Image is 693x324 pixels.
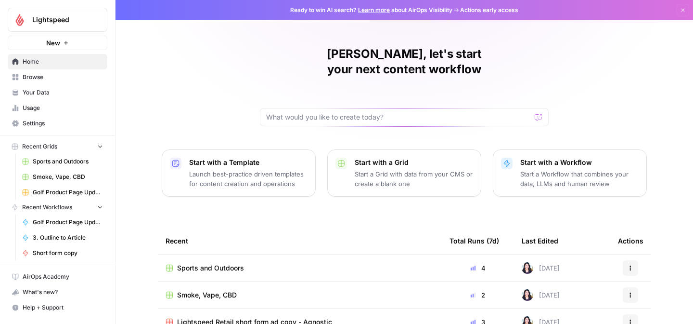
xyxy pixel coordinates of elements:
[166,263,434,273] a: Sports and Outdoors
[177,263,244,273] span: Sports and Outdoors
[33,173,103,181] span: Smoke, Vape, CBD
[18,245,107,261] a: Short form copy
[18,215,107,230] a: Golf Product Page Update
[18,230,107,245] a: 3. Outline to Article
[18,185,107,200] a: Golf Product Page Update
[290,6,452,14] span: Ready to win AI search? about AirOps Visibility
[8,36,107,50] button: New
[522,228,558,254] div: Last Edited
[23,104,103,112] span: Usage
[493,149,647,197] button: Start with a WorkflowStart a Workflow that combines your data, LLMs and human review
[33,188,103,197] span: Golf Product Page Update
[33,157,103,166] span: Sports and Outdoors
[8,300,107,315] button: Help + Support
[8,269,107,284] a: AirOps Academy
[520,169,639,189] p: Start a Workflow that combines your data, LLMs and human review
[23,119,103,128] span: Settings
[33,249,103,257] span: Short form copy
[23,88,103,97] span: Your Data
[8,54,107,69] a: Home
[522,289,533,301] img: wdke7mwtj0nxznpffym0k1wpceu2
[22,203,72,212] span: Recent Workflows
[8,139,107,154] button: Recent Grids
[166,290,434,300] a: Smoke, Vape, CBD
[23,57,103,66] span: Home
[8,8,107,32] button: Workspace: Lightspeed
[618,228,643,254] div: Actions
[33,218,103,227] span: Golf Product Page Update
[162,149,316,197] button: Start with a TemplateLaunch best-practice driven templates for content creation and operations
[327,149,481,197] button: Start with a GridStart a Grid with data from your CMS or create a blank one
[449,263,506,273] div: 4
[23,272,103,281] span: AirOps Academy
[522,289,560,301] div: [DATE]
[8,69,107,85] a: Browse
[266,112,531,122] input: What would you like to create today?
[23,73,103,81] span: Browse
[8,200,107,215] button: Recent Workflows
[166,228,434,254] div: Recent
[23,303,103,312] span: Help + Support
[8,285,107,299] div: What's new?
[8,100,107,116] a: Usage
[355,158,473,167] p: Start with a Grid
[32,15,90,25] span: Lightspeed
[358,6,390,13] a: Learn more
[449,228,499,254] div: Total Runs (7d)
[522,262,560,274] div: [DATE]
[189,158,308,167] p: Start with a Template
[46,38,60,48] span: New
[22,142,57,151] span: Recent Grids
[189,169,308,189] p: Launch best-practice driven templates for content creation and operations
[33,233,103,242] span: 3. Outline to Article
[355,169,473,189] p: Start a Grid with data from your CMS or create a blank one
[18,169,107,185] a: Smoke, Vape, CBD
[522,262,533,274] img: wdke7mwtj0nxznpffym0k1wpceu2
[260,46,549,77] h1: [PERSON_NAME], let's start your next content workflow
[11,11,28,28] img: Lightspeed Logo
[449,290,506,300] div: 2
[520,158,639,167] p: Start with a Workflow
[177,290,237,300] span: Smoke, Vape, CBD
[18,154,107,169] a: Sports and Outdoors
[8,116,107,131] a: Settings
[8,85,107,100] a: Your Data
[460,6,518,14] span: Actions early access
[8,284,107,300] button: What's new?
